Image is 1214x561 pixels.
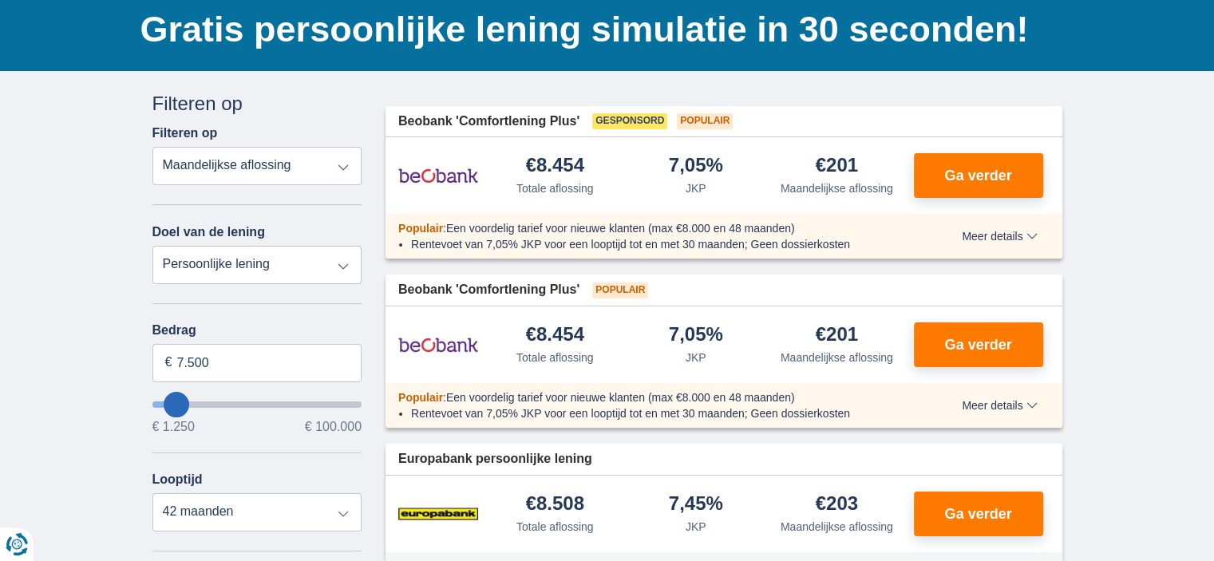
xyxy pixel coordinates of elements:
span: Populair [398,222,443,235]
img: product.pl.alt Beobank [398,156,478,196]
div: Maandelijkse aflossing [781,350,893,365]
input: wantToBorrow [152,401,362,408]
label: Looptijd [152,472,203,487]
span: € [165,354,172,372]
label: Filteren op [152,126,218,140]
label: Doel van de lening [152,225,265,239]
img: product.pl.alt Beobank [398,325,478,365]
div: €8.454 [526,156,584,177]
button: Ga verder [914,322,1043,367]
h1: Gratis persoonlijke lening simulatie in 30 seconden! [140,5,1062,54]
button: Ga verder [914,492,1043,536]
div: Maandelijkse aflossing [781,519,893,535]
span: € 1.250 [152,421,195,433]
span: Ga verder [944,168,1011,183]
span: Beobank 'Comfortlening Plus' [398,113,579,131]
div: JKP [686,180,706,196]
span: Populair [398,391,443,404]
li: Rentevoet van 7,05% JKP voor een looptijd tot en met 30 maanden; Geen dossierkosten [411,236,904,252]
div: Totale aflossing [516,519,594,535]
div: Maandelijkse aflossing [781,180,893,196]
div: 7,05% [669,325,723,346]
div: €201 [816,156,858,177]
div: JKP [686,350,706,365]
span: Populair [677,113,733,129]
button: Meer details [950,230,1049,243]
div: €8.454 [526,325,584,346]
span: Meer details [962,400,1037,411]
div: Filteren op [152,90,362,117]
span: € 100.000 [305,421,362,433]
label: Bedrag [152,323,362,338]
span: Meer details [962,231,1037,242]
div: €201 [816,325,858,346]
span: Populair [592,282,648,298]
span: Gesponsord [592,113,667,129]
div: €8.508 [526,494,584,516]
div: : [386,389,916,405]
span: Europabank persoonlijke lening [398,450,592,468]
div: 7,05% [669,156,723,177]
img: product.pl.alt Europabank [398,494,478,534]
div: : [386,220,916,236]
span: Ga verder [944,338,1011,352]
div: Totale aflossing [516,350,594,365]
div: €203 [816,494,858,516]
span: Ga verder [944,507,1011,521]
li: Rentevoet van 7,05% JKP voor een looptijd tot en met 30 maanden; Geen dossierkosten [411,405,904,421]
span: Een voordelig tarief voor nieuwe klanten (max €8.000 en 48 maanden) [446,391,795,404]
div: Totale aflossing [516,180,594,196]
button: Ga verder [914,153,1043,198]
div: JKP [686,519,706,535]
span: Beobank 'Comfortlening Plus' [398,281,579,299]
span: Een voordelig tarief voor nieuwe klanten (max €8.000 en 48 maanden) [446,222,795,235]
div: 7,45% [669,494,723,516]
button: Meer details [950,399,1049,412]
